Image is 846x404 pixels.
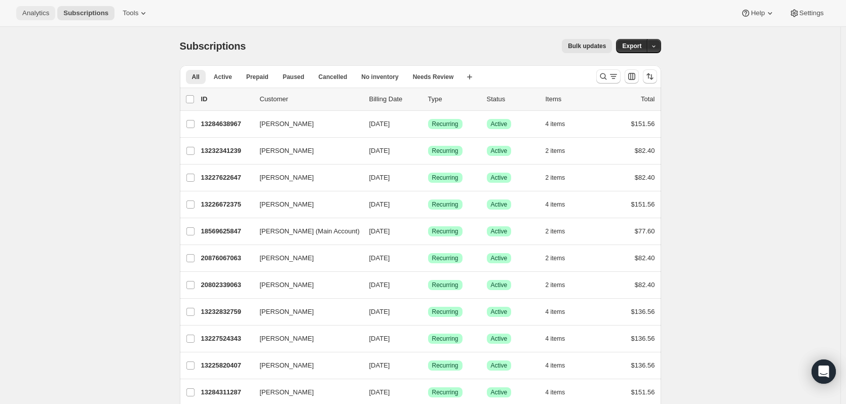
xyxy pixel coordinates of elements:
span: [DATE] [369,227,390,235]
button: [PERSON_NAME] [254,250,355,266]
span: Analytics [22,9,49,17]
button: 2 items [546,144,576,158]
span: [PERSON_NAME] [260,146,314,156]
button: Subscriptions [57,6,114,20]
span: Prepaid [246,73,268,81]
p: ID [201,94,252,104]
span: Recurring [432,147,458,155]
span: Active [491,335,508,343]
button: [PERSON_NAME] [254,170,355,186]
p: 18569625847 [201,226,252,236]
div: 13225820407[PERSON_NAME][DATE]SuccessRecurringSuccessActive4 items$136.56 [201,358,655,373]
span: [PERSON_NAME] [260,253,314,263]
p: 13284311287 [201,387,252,397]
span: $136.56 [631,308,655,315]
button: 4 items [546,385,576,399]
div: 13284638967[PERSON_NAME][DATE]SuccessRecurringSuccessActive4 items$151.56 [201,117,655,131]
span: $82.40 [635,254,655,262]
span: [DATE] [369,200,390,208]
button: [PERSON_NAME] [254,116,355,132]
span: Bulk updates [568,42,606,50]
p: 13227622647 [201,173,252,183]
span: $136.56 [631,335,655,342]
span: All [192,73,200,81]
span: 4 items [546,335,565,343]
button: [PERSON_NAME] [254,143,355,159]
button: 4 items [546,332,576,346]
span: Subscriptions [180,41,246,52]
div: Open Intercom Messenger [812,359,836,384]
button: Bulk updates [562,39,612,53]
div: 13227524343[PERSON_NAME][DATE]SuccessRecurringSuccessActive4 items$136.56 [201,332,655,346]
span: Needs Review [413,73,454,81]
div: 20876067063[PERSON_NAME][DATE]SuccessRecurringSuccessActive2 items$82.40 [201,251,655,265]
span: Settings [799,9,824,17]
span: Export [622,42,641,50]
span: 2 items [546,174,565,182]
div: 13227622647[PERSON_NAME][DATE]SuccessRecurringSuccessActive2 items$82.40 [201,171,655,185]
p: Status [487,94,537,104]
button: [PERSON_NAME] [254,331,355,347]
button: [PERSON_NAME] (Main Account) [254,223,355,239]
button: 2 items [546,171,576,185]
span: Recurring [432,335,458,343]
span: Subscriptions [63,9,108,17]
span: Active [491,388,508,396]
button: [PERSON_NAME] [254,357,355,374]
div: 18569625847[PERSON_NAME] (Main Account)[DATE]SuccessRecurringSuccessActive2 items$77.60 [201,224,655,238]
span: [PERSON_NAME] (Main Account) [260,226,360,236]
div: Items [546,94,596,104]
button: 4 items [546,305,576,319]
span: $136.56 [631,361,655,369]
span: [PERSON_NAME] [260,307,314,317]
span: Active [491,200,508,209]
button: 4 items [546,117,576,131]
button: Analytics [16,6,55,20]
span: $151.56 [631,388,655,396]
p: 13225820407 [201,360,252,371]
button: 2 items [546,278,576,292]
span: [DATE] [369,361,390,369]
span: Recurring [432,254,458,262]
span: $82.40 [635,147,655,154]
span: 2 items [546,147,565,155]
span: [PERSON_NAME] [260,173,314,183]
span: 2 items [546,254,565,262]
span: [PERSON_NAME] [260,387,314,397]
span: 2 items [546,227,565,235]
div: IDCustomerBilling DateTypeStatusItemsTotal [201,94,655,104]
button: Sort the results [643,69,657,84]
span: $151.56 [631,120,655,128]
span: Paused [283,73,304,81]
span: Recurring [432,308,458,316]
span: [PERSON_NAME] [260,334,314,344]
span: 4 items [546,200,565,209]
button: Tools [117,6,155,20]
span: $82.40 [635,174,655,181]
div: 13232341239[PERSON_NAME][DATE]SuccessRecurringSuccessActive2 items$82.40 [201,144,655,158]
span: 4 items [546,361,565,370]
span: Active [491,254,508,262]
span: Recurring [432,361,458,370]
span: [DATE] [369,335,390,342]
p: 20802339063 [201,280,252,290]
div: 13226672375[PERSON_NAME][DATE]SuccessRecurringSuccessActive4 items$151.56 [201,197,655,212]
span: No inventory [361,73,398,81]
span: $77.60 [635,227,655,235]
span: 4 items [546,120,565,128]
span: [PERSON_NAME] [260,360,314,371]
button: [PERSON_NAME] [254,384,355,400]
span: Active [214,73,232,81]
button: 4 items [546,197,576,212]
div: Type [428,94,479,104]
p: Billing Date [369,94,420,104]
button: Settings [783,6,830,20]
p: 13232341239 [201,146,252,156]
span: Recurring [432,200,458,209]
span: [PERSON_NAME] [260,119,314,129]
button: [PERSON_NAME] [254,277,355,293]
button: Create new view [462,70,478,84]
div: 20802339063[PERSON_NAME][DATE]SuccessRecurringSuccessActive2 items$82.40 [201,278,655,292]
button: Customize table column order and visibility [625,69,639,84]
p: Total [641,94,655,104]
